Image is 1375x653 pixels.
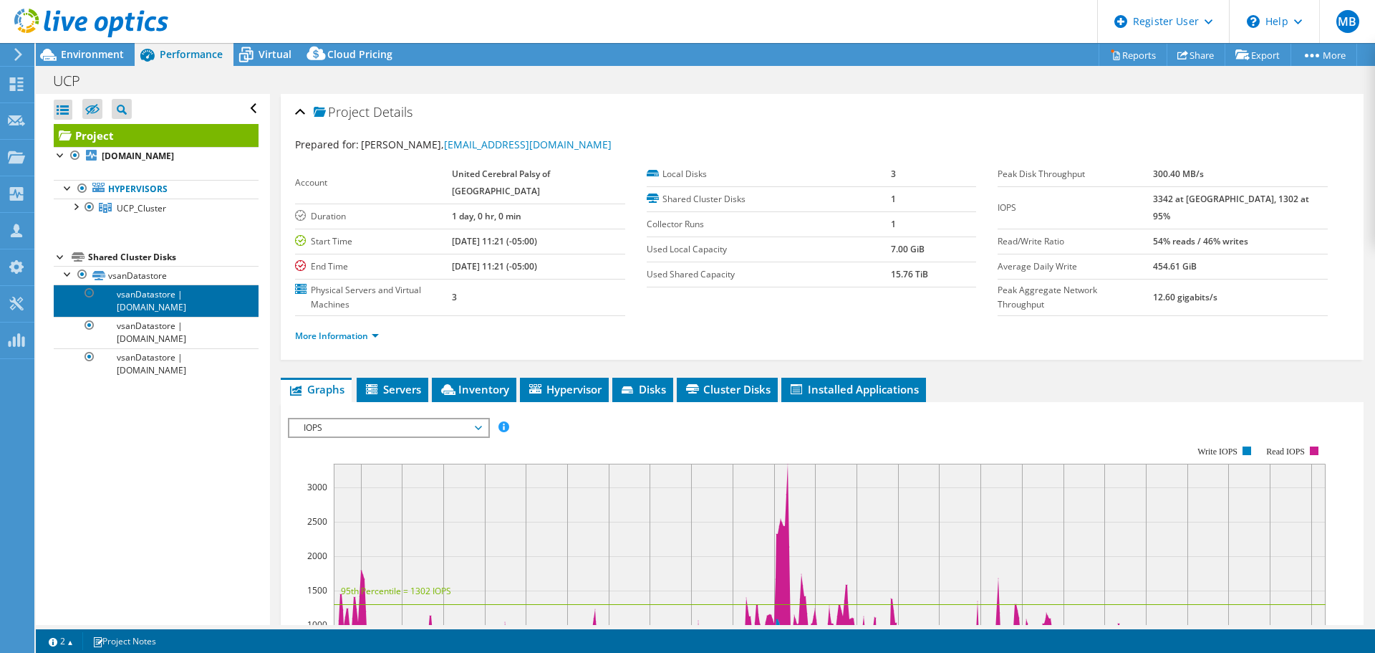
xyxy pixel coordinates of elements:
label: Local Disks [647,167,891,181]
a: [EMAIL_ADDRESS][DOMAIN_NAME] [444,138,612,151]
a: vsanDatastore | [DOMAIN_NAME] [54,348,259,380]
text: 2000 [307,550,327,562]
b: 300.40 MB/s [1153,168,1204,180]
span: Disks [619,382,666,396]
span: Servers [364,382,421,396]
b: 54% reads / 46% writes [1153,235,1248,247]
label: Used Shared Capacity [647,267,891,282]
span: Details [373,103,412,120]
a: Reports [1099,44,1167,66]
span: Graphs [288,382,344,396]
span: Project [314,105,370,120]
h1: UCP [47,73,102,89]
label: Duration [295,209,452,224]
span: MB [1336,10,1359,33]
text: 3000 [307,481,327,493]
b: 3342 at [GEOGRAPHIC_DATA], 1302 at 95% [1153,193,1309,222]
b: 7.00 GiB [891,243,925,255]
b: 3 [891,168,896,180]
label: Prepared for: [295,138,359,151]
span: Performance [160,47,223,61]
text: Read IOPS [1267,447,1306,457]
label: Average Daily Write [998,259,1152,274]
span: Virtual [259,47,291,61]
label: Physical Servers and Virtual Machines [295,283,452,312]
text: 1000 [307,619,327,631]
b: [DATE] 11:21 (-05:00) [452,260,537,272]
a: Export [1225,44,1291,66]
a: vsanDatastore | [DOMAIN_NAME] [54,317,259,348]
svg: \n [1247,15,1260,28]
a: Hypervisors [54,180,259,199]
label: IOPS [998,201,1152,215]
b: 12.60 gigabits/s [1153,291,1217,303]
b: United Cerebral Palsy of [GEOGRAPHIC_DATA] [452,168,550,197]
span: IOPS [296,419,481,437]
a: UCP_Cluster [54,199,259,217]
a: More Information [295,330,379,342]
b: 1 [891,193,896,205]
a: More [1290,44,1357,66]
span: Inventory [439,382,509,396]
a: vsanDatastore [54,266,259,285]
a: vsanDatastore | [DOMAIN_NAME] [54,285,259,316]
label: Start Time [295,234,452,249]
b: 1 [891,218,896,230]
b: 3 [452,291,457,303]
label: Collector Runs [647,217,891,232]
text: 2500 [307,515,327,528]
a: Share [1167,44,1225,66]
span: [PERSON_NAME], [361,138,612,151]
label: Peak Aggregate Network Throughput [998,283,1152,312]
label: Peak Disk Throughput [998,167,1152,181]
b: 15.76 TiB [891,268,928,280]
label: Read/Write Ratio [998,234,1152,249]
span: Installed Applications [788,382,919,396]
text: 1500 [307,584,327,596]
span: UCP_Cluster [117,202,166,214]
a: Project [54,124,259,147]
text: 95th Percentile = 1302 IOPS [341,585,451,597]
label: Used Local Capacity [647,242,891,257]
label: Shared Cluster Disks [647,192,891,206]
b: 1 day, 0 hr, 0 min [452,210,521,222]
b: [DOMAIN_NAME] [102,150,174,162]
span: Environment [61,47,124,61]
b: 454.61 GiB [1153,260,1197,272]
span: Hypervisor [527,382,602,396]
div: Shared Cluster Disks [88,249,259,266]
span: Cloud Pricing [327,47,392,61]
label: End Time [295,259,452,274]
label: Account [295,176,452,190]
a: [DOMAIN_NAME] [54,147,259,166]
a: 2 [39,632,83,650]
a: Project Notes [82,632,166,650]
b: [DATE] 11:21 (-05:00) [452,235,537,247]
text: Write IOPS [1197,447,1237,457]
span: Cluster Disks [684,382,771,396]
